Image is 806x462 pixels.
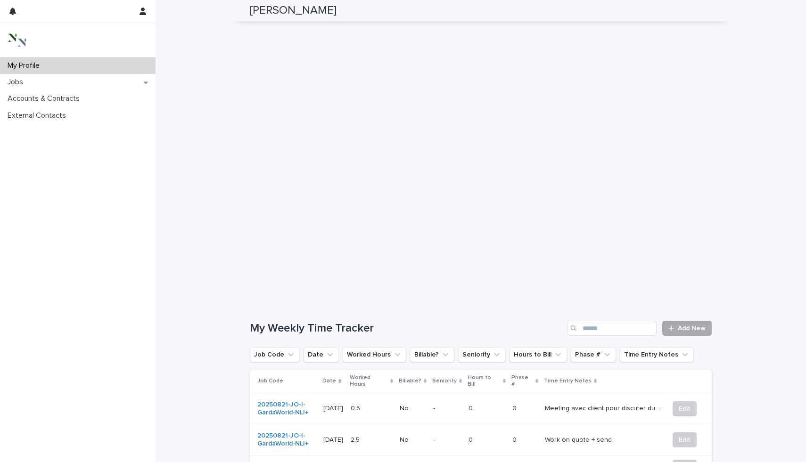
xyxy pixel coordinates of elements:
p: Accounts & Contracts [4,94,87,103]
button: Job Code [250,347,300,362]
p: External Contacts [4,111,74,120]
input: Search [567,321,657,336]
button: Worked Hours [343,347,406,362]
p: 0.5 [351,403,362,413]
a: 20250821-JO-I-GardaWorld-NLI+ [257,401,316,417]
span: Edit [679,404,691,413]
p: Meeting avec client pour discuter du quote [545,403,663,413]
p: Time Entry Notes [544,376,592,386]
span: Edit [679,435,691,445]
p: No [400,436,426,444]
a: 20250821-JO-I-GardaWorld-NLI+ [257,432,316,448]
button: Phase # [571,347,616,362]
p: Phase # [511,373,533,390]
p: [DATE] [323,403,345,413]
p: Job Code [257,376,283,386]
p: 0 [512,436,537,444]
button: Time Entry Notes [620,347,694,362]
p: - [433,436,461,444]
p: Billable? [399,376,421,386]
p: Work on quote + send [545,434,614,444]
p: 2.5 [351,434,362,444]
p: Worked Hours [350,373,387,390]
h2: [PERSON_NAME] [250,4,337,17]
p: 0 [469,434,475,444]
p: Jobs [4,78,31,87]
button: Edit [673,432,697,447]
a: Add New [662,321,712,336]
button: Hours to Bill [510,347,567,362]
p: [DATE] [323,434,345,444]
h1: My Weekly Time Tracker [250,322,563,335]
p: 0 [512,405,537,413]
button: Billable? [410,347,454,362]
p: My Profile [4,61,47,70]
p: Date [322,376,336,386]
button: Edit [673,401,697,416]
p: Seniority [432,376,457,386]
p: No [400,405,426,413]
tr: 20250821-JO-I-GardaWorld-NLI+ [DATE][DATE] 0.50.5 No-00 0Meeting avec client pour discuter du quo... [250,393,712,424]
p: 0 [469,403,475,413]
tr: 20250821-JO-I-GardaWorld-NLI+ [DATE][DATE] 2.52.5 No-00 0Work on quote + sendWork on quote + send... [250,424,712,456]
button: Date [304,347,339,362]
p: Hours to Bill [468,373,500,390]
span: Add New [678,325,706,332]
img: 3bAFpBnQQY6ys9Fa9hsD [8,31,26,49]
p: - [433,405,461,413]
button: Seniority [458,347,506,362]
